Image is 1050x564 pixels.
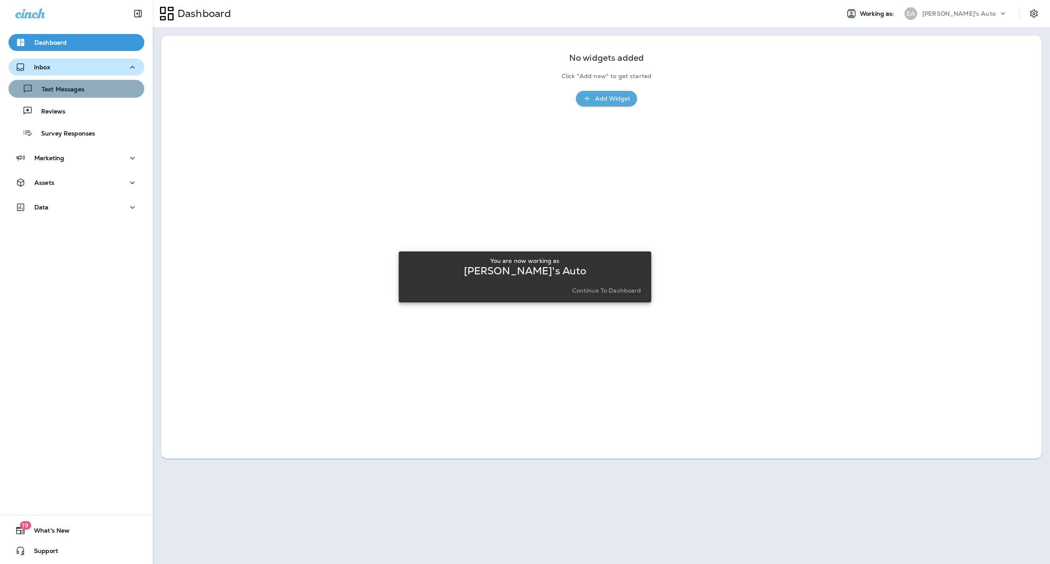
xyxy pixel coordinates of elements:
[33,86,84,94] p: Text Messages
[34,64,50,70] p: Inbox
[569,285,645,296] button: Continue to Dashboard
[490,257,559,264] p: You are now working as
[34,155,64,161] p: Marketing
[34,39,67,46] p: Dashboard
[904,7,917,20] div: EA
[1026,6,1042,21] button: Settings
[33,130,95,138] p: Survey Responses
[8,149,144,166] button: Marketing
[922,10,996,17] p: [PERSON_NAME]'s Auto
[8,34,144,51] button: Dashboard
[25,527,70,537] span: What's New
[8,59,144,76] button: Inbox
[8,80,144,98] button: Text Messages
[20,521,31,530] span: 19
[860,10,896,17] span: Working as:
[8,522,144,539] button: 19What's New
[34,179,54,186] p: Assets
[8,542,144,559] button: Support
[34,204,49,211] p: Data
[33,108,65,116] p: Reviews
[25,547,58,558] span: Support
[8,124,144,142] button: Survey Responses
[8,102,144,120] button: Reviews
[8,199,144,216] button: Data
[8,174,144,191] button: Assets
[126,5,150,22] button: Collapse Sidebar
[464,268,587,274] p: [PERSON_NAME]'s Auto
[174,7,231,20] p: Dashboard
[572,287,641,294] p: Continue to Dashboard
